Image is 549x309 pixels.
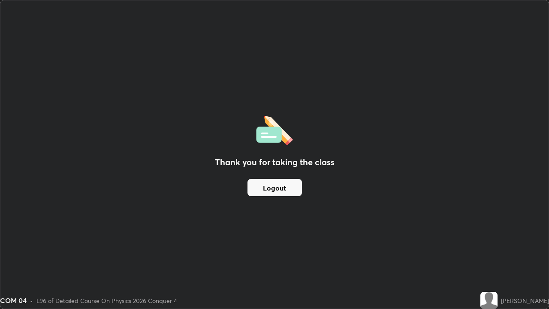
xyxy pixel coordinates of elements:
[480,292,498,309] img: default.png
[501,296,549,305] div: [PERSON_NAME]
[36,296,177,305] div: L96 of Detailed Course On Physics 2026 Conquer 4
[215,156,335,169] h2: Thank you for taking the class
[247,179,302,196] button: Logout
[30,296,33,305] div: •
[256,113,293,145] img: offlineFeedback.1438e8b3.svg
